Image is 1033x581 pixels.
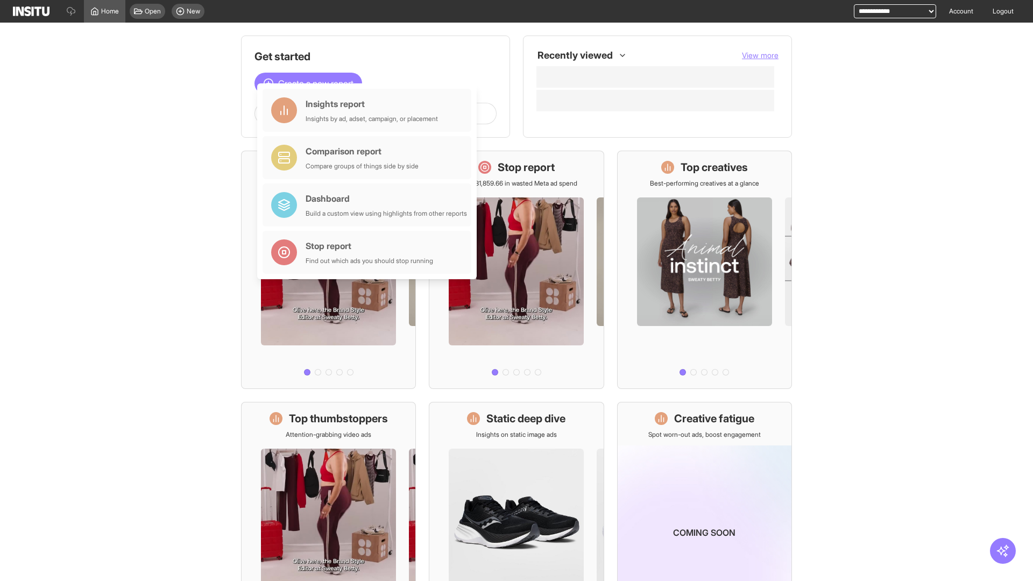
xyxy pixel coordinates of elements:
h1: Stop report [498,160,555,175]
a: What's live nowSee all active ads instantly [241,151,416,389]
h1: Static deep dive [486,411,565,426]
p: Best-performing creatives at a glance [650,179,759,188]
div: Find out which ads you should stop running [306,257,433,265]
div: Compare groups of things side by side [306,162,419,171]
h1: Top thumbstoppers [289,411,388,426]
button: Create a new report [254,73,362,94]
a: Stop reportSave £31,859.66 in wasted Meta ad spend [429,151,604,389]
a: Top creativesBest-performing creatives at a glance [617,151,792,389]
span: New [187,7,200,16]
h1: Top creatives [681,160,748,175]
div: Build a custom view using highlights from other reports [306,209,467,218]
div: Insights by ad, adset, campaign, or placement [306,115,438,123]
p: Save £31,859.66 in wasted Meta ad spend [456,179,577,188]
span: Home [101,7,119,16]
p: Insights on static image ads [476,430,557,439]
span: Open [145,7,161,16]
button: View more [742,50,779,61]
p: Attention-grabbing video ads [286,430,371,439]
img: Logo [13,6,49,16]
h1: Get started [254,49,497,64]
div: Dashboard [306,192,467,205]
span: View more [742,51,779,60]
div: Stop report [306,239,433,252]
div: Insights report [306,97,438,110]
span: Create a new report [278,77,353,90]
div: Comparison report [306,145,419,158]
